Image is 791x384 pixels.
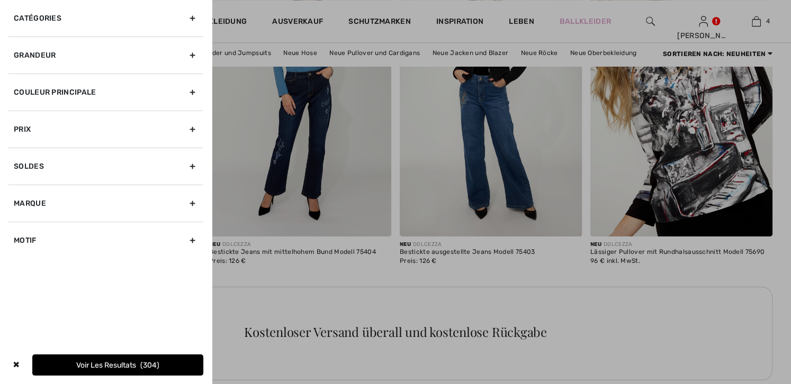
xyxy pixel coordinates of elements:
div: Soldes [8,148,203,185]
button: Voir les resultats304 [32,354,203,376]
div: Couleur Principale [8,74,203,111]
div: Grandeur [8,36,203,74]
span: 304 [140,361,159,370]
div: ✖ [8,354,24,376]
div: Motif [8,222,203,259]
div: Prix [8,111,203,148]
div: Marque [8,185,203,222]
